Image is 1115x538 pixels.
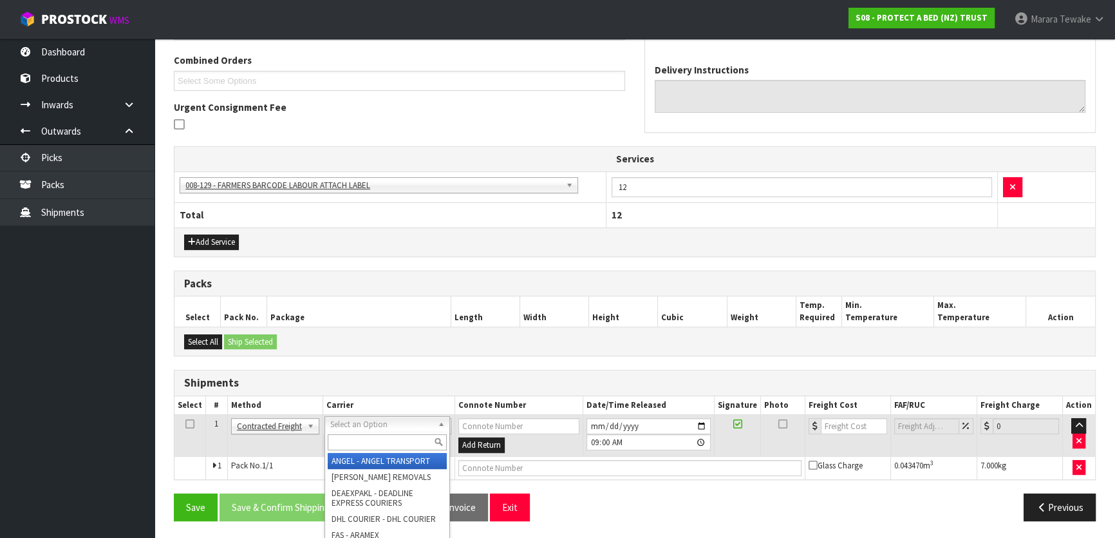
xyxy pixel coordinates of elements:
th: Date/Time Released [583,396,714,415]
li: ANGEL - ANGEL TRANSPORT [328,453,447,469]
h3: Packs [184,278,1085,290]
input: Freight Cost [821,418,887,434]
button: Select All [184,334,222,350]
th: Total [174,203,606,227]
span: 12 [612,209,622,221]
th: Signature [715,396,761,415]
th: Select [174,396,206,415]
th: Select [174,296,221,327]
button: Ship Selected [224,334,277,350]
th: Action [1026,296,1095,327]
li: [PERSON_NAME] REMOVALS [328,469,447,485]
th: # [206,396,228,415]
th: Min. Temperature [842,296,934,327]
button: Add Service [184,235,239,250]
span: Select an Option [330,417,433,432]
span: Tewake [1060,13,1091,25]
img: cube-alt.png [19,11,35,27]
label: Combined Orders [174,53,252,67]
button: Add Return [458,437,505,453]
a: S08 - PROTECT A BED (NZ) TRUST [848,8,995,28]
span: 008-129 - FARMERS BARCODE LABOUR ATTACH LABEL [185,178,561,193]
span: 0.043470 [894,460,923,471]
th: Freight Charge [977,396,1063,415]
span: 1/1 [262,460,273,471]
button: Exit [490,494,530,521]
h3: Shipments [184,377,1085,389]
strong: S08 - PROTECT A BED (NZ) TRUST [856,12,988,23]
th: Method [227,396,323,415]
span: Contracted Freight [237,419,302,434]
input: Connote Number [458,418,579,434]
span: Glass Charge [809,460,863,471]
th: Max. Temperature [934,296,1026,327]
th: Package [267,296,451,327]
button: Save [174,494,218,521]
input: Connote Number [458,460,801,476]
input: Freight Adjustment [894,418,960,434]
th: Action [1062,396,1095,415]
label: Urgent Consignment Fee [174,101,286,114]
th: Pack No. [221,296,267,327]
th: Freight Cost [805,396,890,415]
span: 7.000 [980,460,998,471]
li: DEAEXPAKL - DEADLINE EXPRESS COURIERS [328,485,447,511]
label: Delivery Instructions [655,63,749,77]
th: Services [174,147,1095,171]
span: Marara [1031,13,1058,25]
button: Previous [1024,494,1096,521]
th: Cubic [658,296,727,327]
th: Length [451,296,520,327]
span: 1 [218,460,221,471]
sup: 3 [930,459,933,467]
th: Weight [727,296,796,327]
span: ProStock [41,11,107,28]
li: DHL COURIER - DHL COURIER [328,511,447,527]
th: Photo [761,396,805,415]
th: Height [589,296,658,327]
span: 1 [214,418,218,429]
th: Temp. Required [796,296,842,327]
th: Width [520,296,588,327]
td: kg [977,456,1063,479]
th: Connote Number [454,396,583,415]
small: WMS [109,14,129,26]
td: Pack No. [227,456,454,479]
th: Carrier [323,396,454,415]
th: FAF/RUC [890,396,977,415]
td: m [890,456,977,479]
input: Freight Charge [993,418,1059,434]
button: Save & Confirm Shipping [220,494,342,521]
